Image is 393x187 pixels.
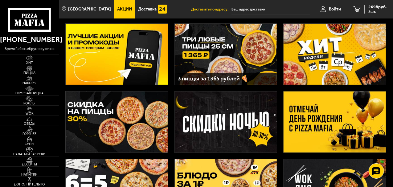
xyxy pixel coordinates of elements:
[178,76,274,82] h3: 3 пиццы за 1365 рублей 🍕
[191,7,231,11] span: Доставить по адресу:
[368,5,387,9] span: 2698 руб.
[158,5,167,14] img: 15daf4d41897b9f0e9f617042186c801.svg
[329,7,341,11] span: Войти
[117,7,132,11] span: Акции
[231,4,310,15] input: Ваш адрес доставки
[174,23,277,85] a: 3 пиццы за 1365 рублей 🍕
[368,10,387,14] span: 2 шт.
[138,7,157,11] span: Доставка
[68,7,111,11] span: [GEOGRAPHIC_DATA]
